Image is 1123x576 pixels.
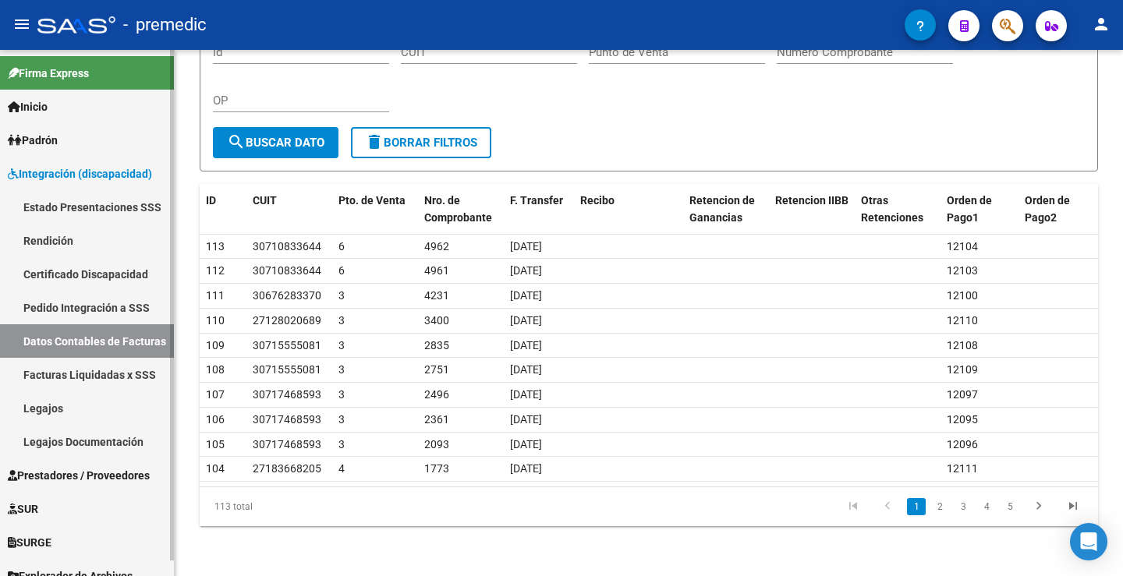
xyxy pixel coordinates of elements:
span: 30717468593 [253,438,321,451]
span: - premedic [123,8,207,42]
li: page 3 [951,493,975,520]
span: 12096 [947,438,978,451]
span: Pto. de Venta [338,194,406,207]
button: Borrar Filtros [351,127,491,158]
span: [DATE] [510,314,542,327]
span: 2835 [424,339,449,352]
span: 6 [338,264,345,277]
span: 112 [206,264,225,277]
a: 4 [977,498,996,515]
span: 3 [338,363,345,376]
span: 12095 [947,413,978,426]
span: 3 [338,388,345,401]
span: CUIT [253,194,277,207]
datatable-header-cell: Pto. de Venta [332,184,418,235]
span: Inicio [8,98,48,115]
span: Nro. de Comprobante [424,194,492,224]
a: go to next page [1024,498,1054,515]
a: go to previous page [873,498,902,515]
span: 2361 [424,413,449,426]
span: 1773 [424,462,449,475]
div: Open Intercom Messenger [1070,523,1107,560]
span: 105 [206,438,225,451]
span: [DATE] [510,363,542,376]
span: 2751 [424,363,449,376]
span: 30710833644 [253,264,321,277]
span: 12111 [947,462,978,475]
span: 2093 [424,438,449,451]
span: 12110 [947,314,978,327]
datatable-header-cell: Retencion de Ganancias [683,184,769,235]
a: 1 [907,498,926,515]
datatable-header-cell: Retencion IIBB [769,184,855,235]
span: [DATE] [510,413,542,426]
span: [DATE] [510,240,542,253]
span: [DATE] [510,388,542,401]
span: 3400 [424,314,449,327]
span: [DATE] [510,289,542,302]
a: 3 [954,498,972,515]
span: 30676283370 [253,289,321,302]
span: 27183668205 [253,462,321,475]
datatable-header-cell: Orden de Pago2 [1018,184,1096,235]
span: 106 [206,413,225,426]
span: 4 [338,462,345,475]
a: go to last page [1058,498,1088,515]
span: Retencion de Ganancias [689,194,755,224]
span: 30717468593 [253,413,321,426]
span: 12104 [947,240,978,253]
mat-icon: menu [12,15,31,34]
span: 12103 [947,264,978,277]
span: 109 [206,339,225,352]
span: 3 [338,289,345,302]
span: SURGE [8,534,51,551]
span: 4231 [424,289,449,302]
span: 111 [206,289,225,302]
span: 3 [338,438,345,451]
li: page 1 [905,493,928,520]
span: F. Transfer [510,194,563,207]
span: Integración (discapacidad) [8,165,152,182]
span: 12109 [947,363,978,376]
span: [DATE] [510,264,542,277]
a: 5 [1001,498,1019,515]
span: Orden de Pago2 [1025,194,1070,224]
span: 12100 [947,289,978,302]
datatable-header-cell: Otras Retenciones [855,184,941,235]
span: 30715555081 [253,363,321,376]
span: [DATE] [510,339,542,352]
button: Buscar Dato [213,127,338,158]
span: Buscar Dato [227,136,324,150]
span: 6 [338,240,345,253]
mat-icon: search [227,133,246,151]
span: 27128020689 [253,314,321,327]
span: 104 [206,462,225,475]
span: ID [206,194,216,207]
span: 107 [206,388,225,401]
mat-icon: person [1092,15,1111,34]
li: page 2 [928,493,951,520]
span: Recibo [580,194,615,207]
span: Borrar Filtros [365,136,477,150]
span: 108 [206,363,225,376]
span: Prestadores / Proveedores [8,467,150,484]
span: 113 [206,240,225,253]
datatable-header-cell: F. Transfer [504,184,574,235]
span: [DATE] [510,438,542,451]
li: page 4 [975,493,998,520]
span: 110 [206,314,225,327]
a: go to first page [838,498,868,515]
span: SUR [8,500,38,518]
span: 30710833644 [253,240,321,253]
span: 3 [338,339,345,352]
mat-icon: delete [365,133,384,151]
li: page 5 [998,493,1022,520]
datatable-header-cell: Orden de Pago1 [941,184,1018,235]
span: Otras Retenciones [861,194,923,224]
a: 2 [930,498,949,515]
span: Padrón [8,132,58,149]
span: 2496 [424,388,449,401]
span: 4961 [424,264,449,277]
datatable-header-cell: CUIT [246,184,332,235]
span: Firma Express [8,65,89,82]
